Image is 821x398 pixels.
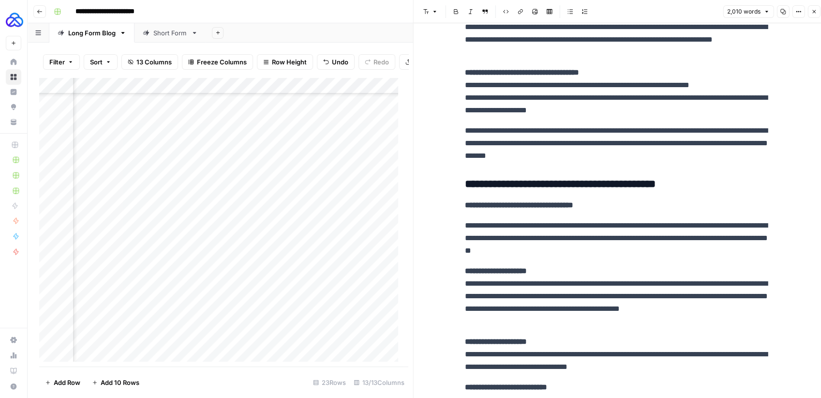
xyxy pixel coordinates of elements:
[6,69,21,85] a: Browse
[43,54,80,70] button: Filter
[6,99,21,115] a: Opportunities
[197,57,247,67] span: Freeze Columns
[153,28,187,38] div: Short Form
[49,23,134,43] a: Long Form Blog
[182,54,253,70] button: Freeze Columns
[257,54,313,70] button: Row Height
[101,378,139,387] span: Add 10 Rows
[727,7,761,16] span: 2,010 words
[39,375,86,390] button: Add Row
[134,23,206,43] a: Short Form
[49,57,65,67] span: Filter
[373,57,389,67] span: Redo
[86,375,145,390] button: Add 10 Rows
[6,8,21,32] button: Workspace: AUQ
[6,332,21,348] a: Settings
[6,379,21,394] button: Help + Support
[136,57,172,67] span: 13 Columns
[54,378,80,387] span: Add Row
[358,54,395,70] button: Redo
[6,348,21,363] a: Usage
[6,11,23,29] img: AUQ Logo
[350,375,408,390] div: 13/13 Columns
[84,54,118,70] button: Sort
[272,57,307,67] span: Row Height
[332,57,348,67] span: Undo
[121,54,178,70] button: 13 Columns
[6,54,21,70] a: Home
[317,54,355,70] button: Undo
[309,375,350,390] div: 23 Rows
[90,57,103,67] span: Sort
[68,28,116,38] div: Long Form Blog
[6,363,21,379] a: Learning Hub
[723,5,774,18] button: 2,010 words
[6,114,21,130] a: Your Data
[6,84,21,100] a: Insights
